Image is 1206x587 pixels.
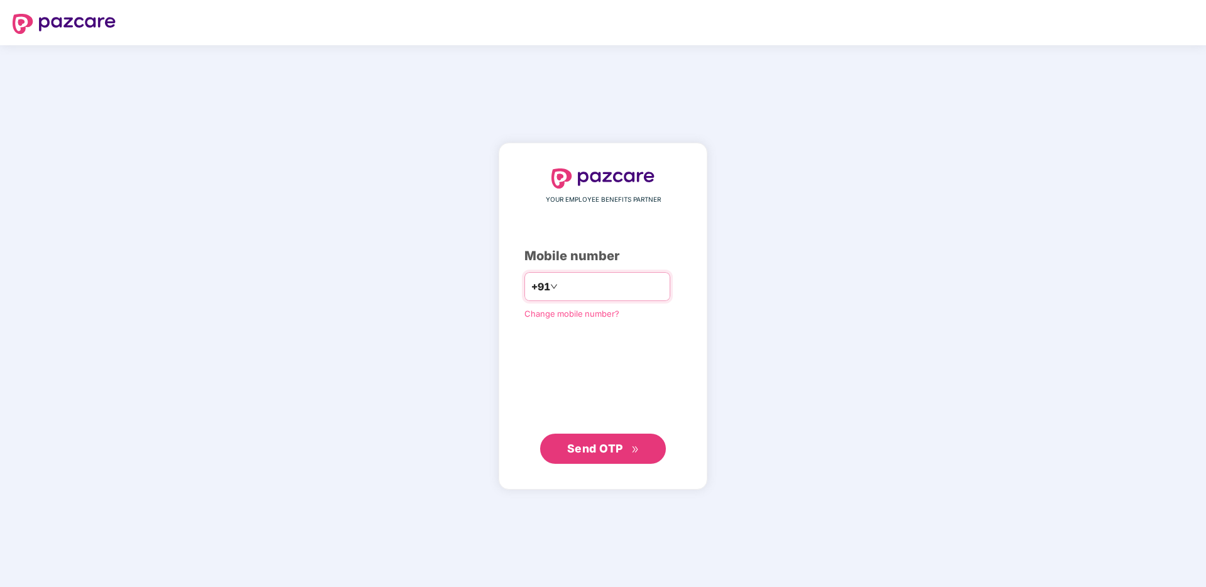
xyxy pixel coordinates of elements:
[531,279,550,295] span: +91
[551,168,655,189] img: logo
[524,246,682,266] div: Mobile number
[631,446,639,454] span: double-right
[546,195,661,205] span: YOUR EMPLOYEE BENEFITS PARTNER
[550,283,558,290] span: down
[13,14,116,34] img: logo
[524,309,619,319] a: Change mobile number?
[567,442,623,455] span: Send OTP
[540,434,666,464] button: Send OTPdouble-right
